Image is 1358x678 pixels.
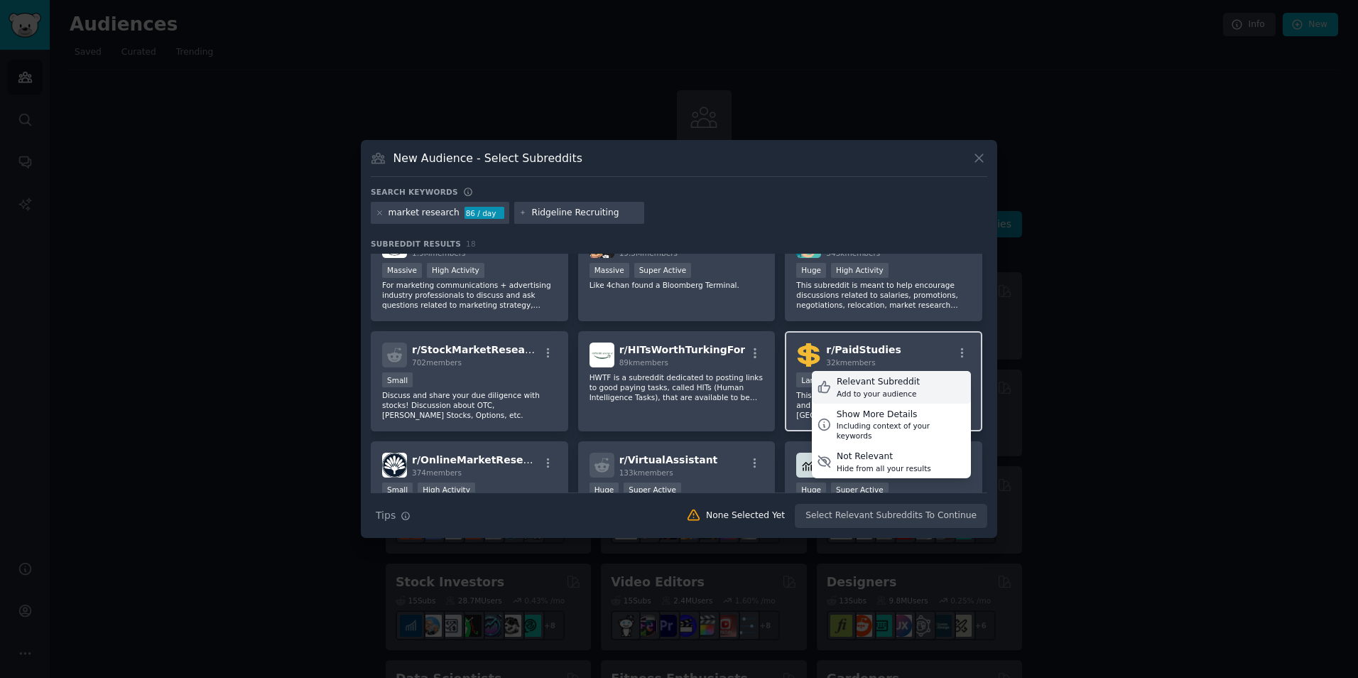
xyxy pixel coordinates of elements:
span: r/ PaidStudies [826,344,901,355]
div: Super Active [831,483,889,497]
h3: New Audience - Select Subreddits [393,151,582,166]
div: Small [382,372,413,387]
div: Massive [382,263,422,278]
span: r/ VirtualAssistant [619,454,718,466]
img: SampleSize [796,453,821,478]
div: Huge [796,483,826,497]
div: Super Active [624,483,681,497]
div: Hide from all your results [837,463,931,473]
img: PaidStudies [796,343,821,367]
div: Huge [796,263,826,278]
button: Tips [371,503,415,528]
input: New Keyword [531,207,639,220]
div: market research [389,207,460,220]
div: Add to your audience [837,389,920,399]
h3: Search keywords [371,187,458,197]
span: r/ OnlineMarketResearch [412,454,548,466]
div: Including context of your keywords [837,421,966,441]
div: Relevant Subreddit [837,376,920,389]
div: 86 / day [465,207,504,220]
span: 89k members [619,358,668,367]
div: Large [796,372,827,387]
div: Massive [590,263,629,278]
p: Discuss and share your due diligence with stocks! Discussion about OTC, [PERSON_NAME] Stocks, Opt... [382,390,557,420]
span: Tips [376,508,396,523]
div: High Activity [831,263,889,278]
p: HWTF is a subreddit dedicated to posting links to good paying tasks, called HITs (Human Intellige... [590,372,764,402]
p: For marketing communications + advertising industry professionals to discuss and ask questions re... [382,280,557,310]
span: 374 members [412,468,462,477]
p: Like 4chan found a Bloomberg Terminal. [590,280,764,290]
img: OnlineMarketResearch [382,453,407,478]
div: Super Active [634,263,692,278]
span: 18 [466,240,476,248]
span: r/ HITsWorthTurkingFor [619,344,746,355]
div: Small [382,483,413,497]
img: HITsWorthTurkingFor [590,343,614,367]
p: This sub is strictly for paid Research studies and Focus groups in the [GEOGRAPHIC_DATA]/[GEOGRAP... [796,390,971,420]
p: This subreddit is meant to help encourage discussions related to salaries, promotions, negotiatio... [796,280,971,310]
div: Huge [590,483,619,497]
span: 702 members [412,358,462,367]
div: High Activity [418,483,475,497]
span: 133k members [619,468,673,477]
span: Subreddit Results [371,239,461,249]
div: Show More Details [837,409,966,421]
div: Not Relevant [837,451,931,463]
span: r/ StockMarketResearch [412,344,543,355]
div: High Activity [427,263,484,278]
div: None Selected Yet [706,510,785,522]
span: 32k members [826,358,875,367]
